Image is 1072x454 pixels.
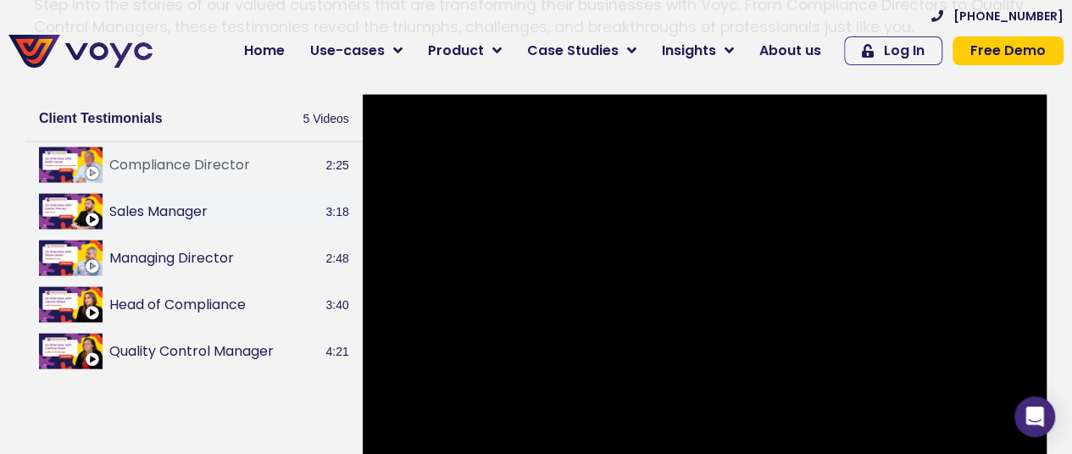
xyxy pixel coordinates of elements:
button: Sales Manager [109,202,319,222]
button: Quality Control Manager [109,341,319,362]
button: Head of Compliance [109,295,319,315]
span: 2:25 [325,142,348,189]
span: Log In [884,44,925,58]
img: Managing Director [39,241,103,276]
img: voyc-full-logo [8,35,153,68]
span: About us [759,41,821,61]
span: Free Demo [970,44,1046,58]
img: Compliance Director [39,147,103,183]
img: Sales Manager [39,194,103,230]
a: Log In [844,36,942,65]
span: 3:40 [325,282,348,329]
span: 2:48 [325,235,348,282]
span: 4:21 [325,329,348,375]
span: Use-cases [310,41,385,61]
div: Open Intercom Messenger [1014,396,1055,437]
a: Case Studies [514,34,649,68]
a: Product [415,34,514,68]
button: Compliance Director [109,155,319,175]
span: 5 Videos [303,95,348,127]
span: Product [428,41,484,61]
img: Head of Compliance [39,287,103,323]
span: Insights [662,41,716,61]
img: Quality Control Manager [39,334,103,369]
span: Phone [218,68,260,87]
a: Free Demo [953,36,1064,65]
span: Job title [218,137,275,157]
span: 3:18 [325,189,348,235]
span: Case Studies [527,41,619,61]
h2: Client Testimonials [39,102,163,135]
span: Home [244,41,285,61]
a: Home [231,34,297,68]
a: About us [747,34,834,68]
span: [PHONE_NUMBER] [953,10,1064,22]
a: Insights [649,34,747,68]
a: [PHONE_NUMBER] [931,10,1064,22]
button: Managing Director [109,248,319,269]
a: Use-cases [297,34,415,68]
